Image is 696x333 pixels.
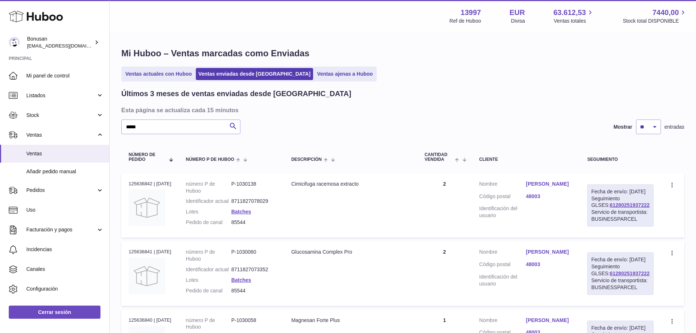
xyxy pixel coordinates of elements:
[231,287,277,294] dd: 85544
[526,181,573,188] a: [PERSON_NAME]
[479,181,526,189] dt: Nombre
[186,249,231,262] dt: número P de Huboo
[591,209,650,223] div: Servicio de transportista: BUSINESSPARCEL
[591,256,650,263] div: Fecha de envío: [DATE]
[26,246,104,253] span: Incidencias
[121,106,682,114] h3: Esta página se actualiza cada 15 minutos
[479,157,573,162] div: Cliente
[26,72,104,79] span: Mi panel de control
[123,68,194,80] a: Ventas actuales con Huboo
[9,37,20,48] img: info@bonusan.es
[129,189,165,226] img: no-photo.jpg
[26,150,104,157] span: Ventas
[231,317,277,331] dd: P-1030058
[610,202,650,208] a: 61280251937222
[291,181,410,188] div: Cimicifuga racemosa extracto
[9,306,100,319] a: Cerrar sesión
[613,124,632,130] label: Mostrar
[587,184,654,227] div: Seguimiento GLSES:
[26,168,104,175] span: Añadir pedido manual
[665,124,684,130] span: entradas
[526,317,573,324] a: [PERSON_NAME]
[231,266,277,273] dd: 8711827073352
[26,285,104,292] span: Configuración
[129,249,171,255] div: 125636841 | [DATE]
[315,68,376,80] a: Ventas ajenas a Huboo
[425,152,453,162] span: Cantidad vendida
[511,18,525,24] div: Divisa
[26,92,96,99] span: Listados
[121,48,684,59] h1: Mi Huboo – Ventas marcadas como Enviadas
[526,193,573,200] a: 48003
[591,277,650,291] div: Servicio de transportista: BUSINESSPARCEL
[554,18,594,24] span: Ventas totales
[186,181,231,194] dt: número P de Huboo
[186,219,231,226] dt: Pedido de canal
[231,219,277,226] dd: 85544
[129,317,171,323] div: 125636840 | [DATE]
[186,208,231,215] dt: Lotes
[509,8,525,18] strong: EUR
[129,181,171,187] div: 125636842 | [DATE]
[26,226,96,233] span: Facturación y pagos
[461,8,481,18] strong: 13997
[26,266,104,273] span: Canales
[231,209,251,215] a: Batches
[591,325,650,332] div: Fecha de envío: [DATE]
[26,132,96,139] span: Ventas
[653,8,679,18] span: 7440,00
[27,43,107,49] span: [EMAIL_ADDRESS][DOMAIN_NAME]
[121,89,351,99] h2: Últimos 3 meses de ventas enviadas desde [GEOGRAPHIC_DATA]
[291,317,410,324] div: Magnesan Forte Plus
[26,187,96,194] span: Pedidos
[26,207,104,213] span: Uso
[591,188,650,195] div: Fecha de envío: [DATE]
[231,181,277,194] dd: P-1030138
[231,249,277,262] dd: P-1030060
[27,35,93,49] div: Bonusan
[186,287,231,294] dt: Pedido de canal
[186,198,231,205] dt: Identificador actual
[417,173,472,238] td: 2
[479,249,526,257] dt: Nombre
[479,273,526,287] dt: Identificación del usuario
[186,157,234,162] span: número P de Huboo
[479,205,526,219] dt: Identificación del usuario
[449,18,481,24] div: Ref de Huboo
[186,266,231,273] dt: Identificador actual
[417,241,472,306] td: 2
[587,157,654,162] div: Seguimiento
[623,18,687,24] span: Stock total DISPONIBLE
[26,112,96,119] span: Stock
[479,261,526,270] dt: Código postal
[526,249,573,256] a: [PERSON_NAME]
[129,258,165,294] img: no-photo.jpg
[623,8,687,24] a: 7440,00 Stock total DISPONIBLE
[554,8,594,24] a: 63.612,53 Ventas totales
[610,270,650,276] a: 61280251937222
[479,317,526,326] dt: Nombre
[479,193,526,202] dt: Código postal
[186,317,231,331] dt: número P de Huboo
[554,8,586,18] span: 63.612,53
[526,261,573,268] a: 48003
[129,152,165,162] span: Número de pedido
[196,68,313,80] a: Ventas enviadas desde [GEOGRAPHIC_DATA]
[587,252,654,295] div: Seguimiento GLSES:
[231,198,277,205] dd: 8711827078029
[231,277,251,283] a: Batches
[291,157,322,162] span: Descripción
[186,277,231,284] dt: Lotes
[291,249,410,256] div: Glucosamina Complex Pro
